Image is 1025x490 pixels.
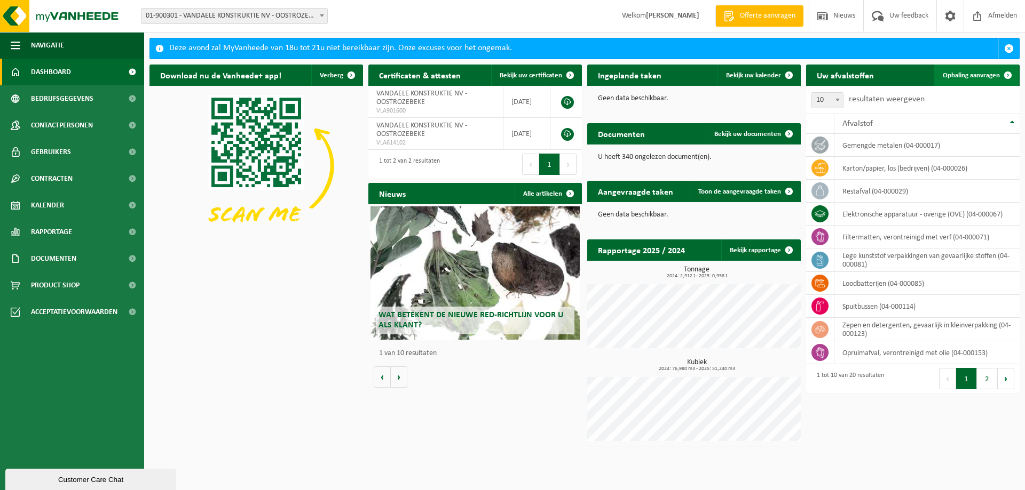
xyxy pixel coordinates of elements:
a: Bekijk uw documenten [706,123,800,144]
span: Navigatie [31,32,64,59]
img: Download de VHEPlus App [149,86,363,246]
a: Wat betekent de nieuwe RED-richtlijn voor u als klant? [370,206,580,340]
button: 2 [977,368,998,389]
div: 1 tot 10 van 20 resultaten [811,367,884,390]
button: Previous [522,154,539,175]
span: Contactpersonen [31,112,93,139]
span: VANDAELE KONSTRUKTIE NV - OOSTROZEBEKE [376,122,467,138]
div: 1 tot 2 van 2 resultaten [374,152,440,176]
span: 10 [812,93,843,108]
a: Offerte aanvragen [715,5,803,27]
td: [DATE] [503,118,550,150]
span: VLA901600 [376,107,495,115]
td: lege kunststof verpakkingen van gevaarlijke stoffen (04-000081) [834,248,1020,272]
span: Bedrijfsgegevens [31,85,93,112]
span: VLA614102 [376,139,495,147]
h2: Rapportage 2025 / 2024 [587,239,696,260]
h2: Ingeplande taken [587,65,672,85]
span: Dashboard [31,59,71,85]
h2: Nieuws [368,183,416,204]
button: Next [998,368,1014,389]
span: Bekijk uw certificaten [500,72,562,79]
td: elektronische apparatuur - overige (OVE) (04-000067) [834,203,1020,226]
a: Toon de aangevraagde taken [690,181,800,202]
h2: Documenten [587,123,656,144]
td: [DATE] [503,86,550,118]
td: restafval (04-000029) [834,180,1020,203]
span: Contracten [31,165,73,192]
h2: Uw afvalstoffen [806,65,885,85]
button: Next [560,154,577,175]
span: Toon de aangevraagde taken [698,188,781,195]
button: Volgende [391,366,407,388]
div: Deze avond zal MyVanheede van 18u tot 21u niet bereikbaar zijn. Onze excuses voor het ongemak. [169,38,998,59]
span: Afvalstof [842,119,873,128]
span: VANDAELE KONSTRUKTIE NV - OOSTROZEBEKE [376,90,467,106]
span: Wat betekent de nieuwe RED-richtlijn voor u als klant? [379,311,563,330]
h3: Kubiek [593,359,801,372]
strong: [PERSON_NAME] [646,12,699,20]
h2: Download nu de Vanheede+ app! [149,65,292,85]
h3: Tonnage [593,266,801,279]
span: 2024: 76,980 m3 - 2025: 51,240 m3 [593,366,801,372]
span: 01-900301 - VANDAELE KONSTRUKTIE NV - OOSTROZEBEKE [141,9,327,23]
span: Gebruikers [31,139,71,165]
a: Bekijk rapportage [721,239,800,261]
p: Geen data beschikbaar. [598,211,790,219]
iframe: chat widget [5,467,178,490]
span: Product Shop [31,272,80,299]
button: 1 [956,368,977,389]
td: zepen en detergenten, gevaarlijk in kleinverpakking (04-000123) [834,318,1020,341]
td: loodbatterijen (04-000085) [834,272,1020,295]
p: U heeft 340 ongelezen document(en). [598,154,790,161]
span: Verberg [320,72,343,79]
a: Bekijk uw certificaten [491,65,581,86]
span: 2024: 2,912 t - 2025: 0,958 t [593,274,801,279]
span: Offerte aanvragen [737,11,798,21]
p: Geen data beschikbaar. [598,95,790,102]
a: Bekijk uw kalender [717,65,800,86]
p: 1 van 10 resultaten [379,350,577,357]
span: 01-900301 - VANDAELE KONSTRUKTIE NV - OOSTROZEBEKE [141,8,328,24]
td: karton/papier, los (bedrijven) (04-000026) [834,157,1020,180]
span: Bekijk uw kalender [726,72,781,79]
td: spuitbussen (04-000114) [834,295,1020,318]
button: Previous [939,368,956,389]
span: Rapportage [31,219,72,245]
span: Bekijk uw documenten [714,131,781,138]
td: gemengde metalen (04-000017) [834,134,1020,157]
span: Kalender [31,192,64,219]
label: resultaten weergeven [849,95,925,103]
a: Alle artikelen [515,183,581,204]
td: opruimafval, verontreinigd met olie (04-000153) [834,341,1020,364]
button: 1 [539,154,560,175]
button: Verberg [311,65,362,86]
span: Ophaling aanvragen [943,72,1000,79]
h2: Certificaten & attesten [368,65,471,85]
h2: Aangevraagde taken [587,181,684,202]
button: Vorige [374,366,391,388]
span: 10 [811,92,843,108]
span: Acceptatievoorwaarden [31,299,117,325]
span: Documenten [31,245,76,272]
td: filtermatten, verontreinigd met verf (04-000071) [834,226,1020,248]
a: Ophaling aanvragen [934,65,1019,86]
